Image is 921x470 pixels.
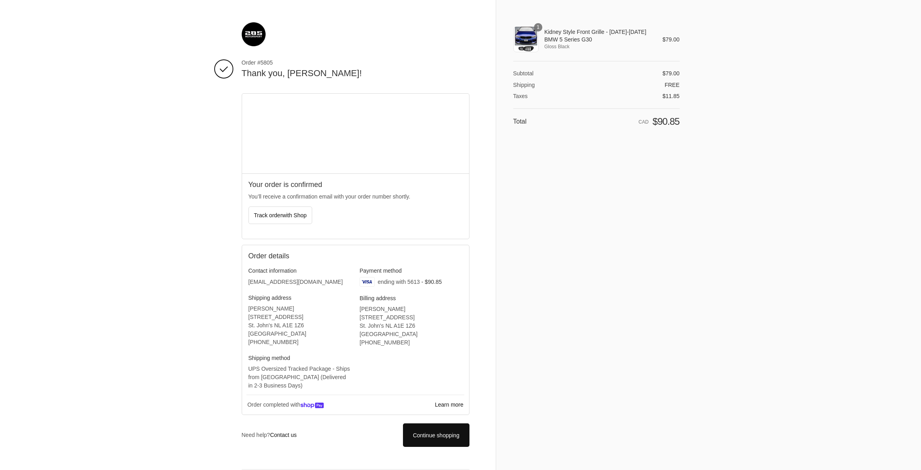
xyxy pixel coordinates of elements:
h3: Billing address [360,295,463,302]
th: Taxes [513,88,564,100]
h3: Contact information [248,267,352,274]
bdo: [EMAIL_ADDRESS][DOMAIN_NAME] [248,279,343,285]
address: [PERSON_NAME] [STREET_ADDRESS] St. John's NL A1E 1Z6 [GEOGRAPHIC_DATA] ‎[PHONE_NUMBER] [360,305,463,347]
h3: Shipping method [248,354,352,362]
span: Continue shopping [413,432,460,439]
h3: Payment method [360,267,463,274]
img: Kidney Style Front Grille - 2018-2020 BMW 5 Series G30 - Gloss Black [515,27,537,52]
h3: Shipping address [248,294,352,301]
span: - $90.85 [421,279,442,285]
div: Google map displaying pin point of shipping address: St. John's, Newfoundland and Labrador [242,94,469,173]
iframe: Google map displaying pin point of shipping address: St. John's, Newfoundland and Labrador [242,94,469,173]
span: CAD [639,119,649,125]
span: Track order [254,212,307,218]
p: You’ll receive a confirmation email with your order number shortly. [248,193,463,201]
a: Learn more about Shop Pay [434,400,464,409]
span: Order #5805 [242,59,469,66]
span: Kidney Style Front Grille - [DATE]-[DATE] BMW 5 Series G30 [544,28,651,43]
span: $79.00 [663,36,680,43]
span: $79.00 [663,70,680,77]
th: Subtotal [513,70,564,77]
span: $11.85 [663,93,680,99]
img: 285 Motorsport [242,22,266,46]
span: Gloss Black [544,43,651,50]
p: UPS Oversized Tracked Package - Ships from [GEOGRAPHIC_DATA] (Delivered in 2-3 Business Days) [248,365,352,390]
span: Free [665,82,679,88]
h2: Thank you, [PERSON_NAME]! [242,68,469,79]
span: Total [513,118,527,125]
h2: Your order is confirmed [248,180,463,189]
a: Contact us [270,432,297,438]
address: [PERSON_NAME] [STREET_ADDRESS] St. John's NL A1E 1Z6 [GEOGRAPHIC_DATA] ‎[PHONE_NUMBER] [248,305,352,346]
span: Shipping [513,82,535,88]
span: $90.85 [653,116,680,127]
span: with Shop [282,212,307,218]
button: Track orderwith Shop [248,206,313,224]
p: Need help? [242,431,297,439]
a: Continue shopping [403,423,469,447]
h2: Order details [248,252,356,261]
span: ending with 5613 [377,279,420,285]
span: 1 [534,23,542,31]
p: Order completed with [246,400,434,410]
